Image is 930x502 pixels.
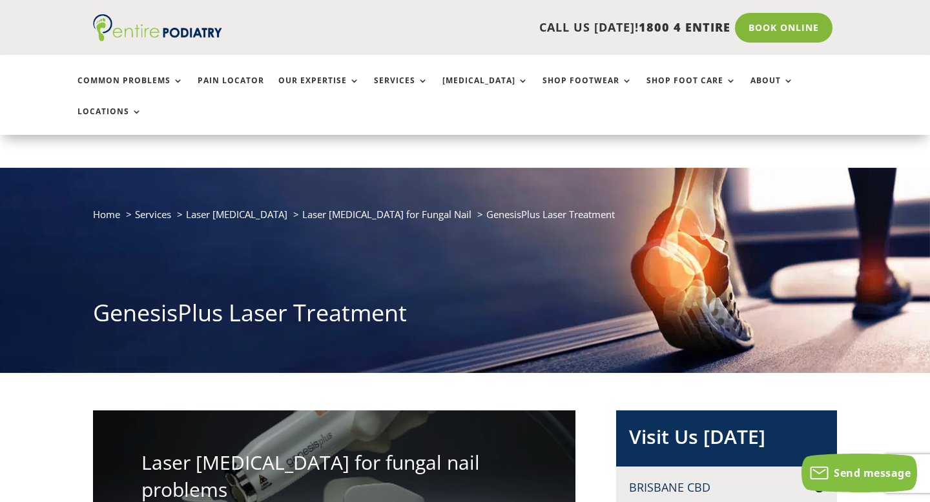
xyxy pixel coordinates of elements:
[186,208,287,221] a: Laser [MEDICAL_DATA]
[93,31,222,44] a: Entire Podiatry
[646,76,736,104] a: Shop Foot Care
[542,76,632,104] a: Shop Footwear
[750,76,794,104] a: About
[302,208,471,221] a: Laser [MEDICAL_DATA] for Fungal Nail
[264,19,730,36] p: CALL US [DATE]!
[93,206,837,232] nav: breadcrumb
[801,454,917,492] button: Send message
[278,76,360,104] a: Our Expertise
[486,208,615,221] span: GenesisPlus Laser Treatment
[198,76,264,104] a: Pain Locator
[735,13,832,43] a: Book Online
[93,208,120,221] a: Home
[77,107,142,135] a: Locations
[77,76,183,104] a: Common Problems
[135,208,171,221] a: Services
[374,76,428,104] a: Services
[639,19,730,35] span: 1800 4 ENTIRE
[93,297,837,336] h1: GenesisPlus Laser Treatment
[629,423,824,457] h2: Visit Us [DATE]
[629,479,824,496] h4: Brisbane CBD
[93,14,222,41] img: logo (1)
[442,76,528,104] a: [MEDICAL_DATA]
[834,466,911,480] span: Send message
